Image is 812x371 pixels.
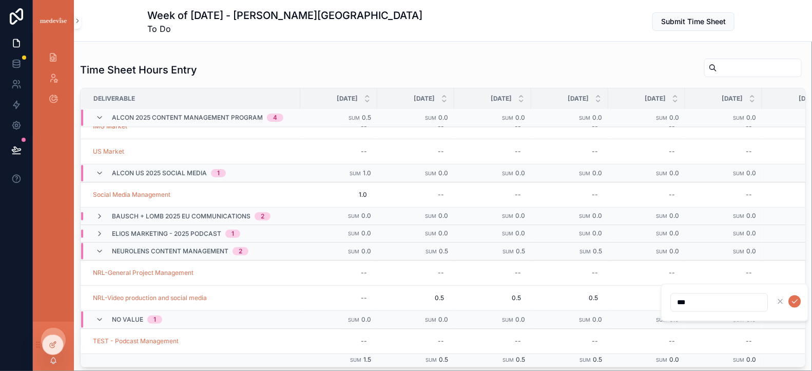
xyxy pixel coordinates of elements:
[438,114,448,121] span: 0.0
[361,247,371,255] span: 0.0
[746,212,756,219] span: 0.0
[733,249,744,254] small: Sum
[350,358,361,363] small: Sum
[746,229,756,237] span: 0.0
[515,114,525,121] span: 0.0
[746,247,756,255] span: 0.0
[669,191,675,199] div: --
[592,316,602,323] span: 0.0
[733,317,744,323] small: Sum
[515,169,525,177] span: 0.0
[502,171,513,176] small: Sum
[465,294,521,302] span: 0.5
[746,269,752,277] div: --
[592,169,602,177] span: 0.0
[112,114,263,122] span: Alcon 2025 Content Management Program
[746,191,752,199] div: --
[746,169,756,177] span: 0.0
[579,115,590,121] small: Sum
[112,230,221,238] span: Elios Marketing - 2025 Podcast
[426,358,437,363] small: Sum
[361,294,367,302] div: --
[438,147,444,156] div: --
[93,269,194,277] a: NRL-General Project Management
[515,229,525,237] span: 0.0
[361,212,371,219] span: 0.0
[502,115,513,121] small: Sum
[425,231,436,236] small: Sum
[652,12,734,31] button: Submit Time Sheet
[733,115,744,121] small: Sum
[722,95,743,103] span: [DATE]
[669,316,679,323] span: 0.0
[93,294,207,302] a: NRL-Video production and social media
[348,231,359,236] small: Sum
[361,269,367,277] div: --
[93,337,179,345] span: TEST - Podcast Management
[438,212,448,219] span: 0.0
[39,16,68,25] img: App logo
[733,171,744,176] small: Sum
[733,231,744,236] small: Sum
[579,249,591,254] small: Sum
[669,229,679,237] span: 0.0
[579,358,591,363] small: Sum
[733,213,744,219] small: Sum
[363,169,371,177] span: 1.0
[592,114,602,121] span: 0.0
[93,191,170,199] span: Social Media Management
[438,229,448,237] span: 0.0
[80,63,197,77] h1: Time Sheet Hours Entry
[746,114,756,121] span: 0.0
[438,169,448,177] span: 0.0
[426,249,437,254] small: Sum
[348,213,359,219] small: Sum
[438,316,448,323] span: 0.0
[515,316,525,323] span: 0.0
[502,358,514,363] small: Sum
[112,316,143,324] span: No value
[592,337,598,345] div: --
[147,8,422,23] h1: Week of [DATE] - [PERSON_NAME][GEOGRAPHIC_DATA]
[656,317,667,323] small: Sum
[348,249,359,254] small: Sum
[438,269,444,277] div: --
[656,171,667,176] small: Sum
[361,316,371,323] span: 0.0
[656,231,667,236] small: Sum
[438,191,444,199] div: --
[350,171,361,176] small: Sum
[438,337,444,345] div: --
[217,169,220,177] div: 1
[579,171,590,176] small: Sum
[311,191,367,199] span: 1.0
[645,95,666,103] span: [DATE]
[273,114,277,122] div: 4
[746,337,752,345] div: --
[425,317,436,323] small: Sum
[669,169,679,177] span: 0.0
[502,231,513,236] small: Sum
[669,269,675,277] div: --
[153,316,156,324] div: 1
[579,317,590,323] small: Sum
[516,356,525,364] span: 0.5
[147,23,422,35] span: To Do
[733,358,744,363] small: Sum
[669,114,679,121] span: 0.0
[515,191,521,199] div: --
[669,212,679,219] span: 0.0
[112,212,250,220] span: Bausch + Lomb 2025 EU Communications
[669,337,675,345] div: --
[656,249,667,254] small: Sum
[361,229,371,237] span: 0.0
[515,337,521,345] div: --
[592,212,602,219] span: 0.0
[656,358,667,363] small: Sum
[425,171,436,176] small: Sum
[502,249,514,254] small: Sum
[112,247,228,255] span: Neurolens Content Management
[361,147,367,156] div: --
